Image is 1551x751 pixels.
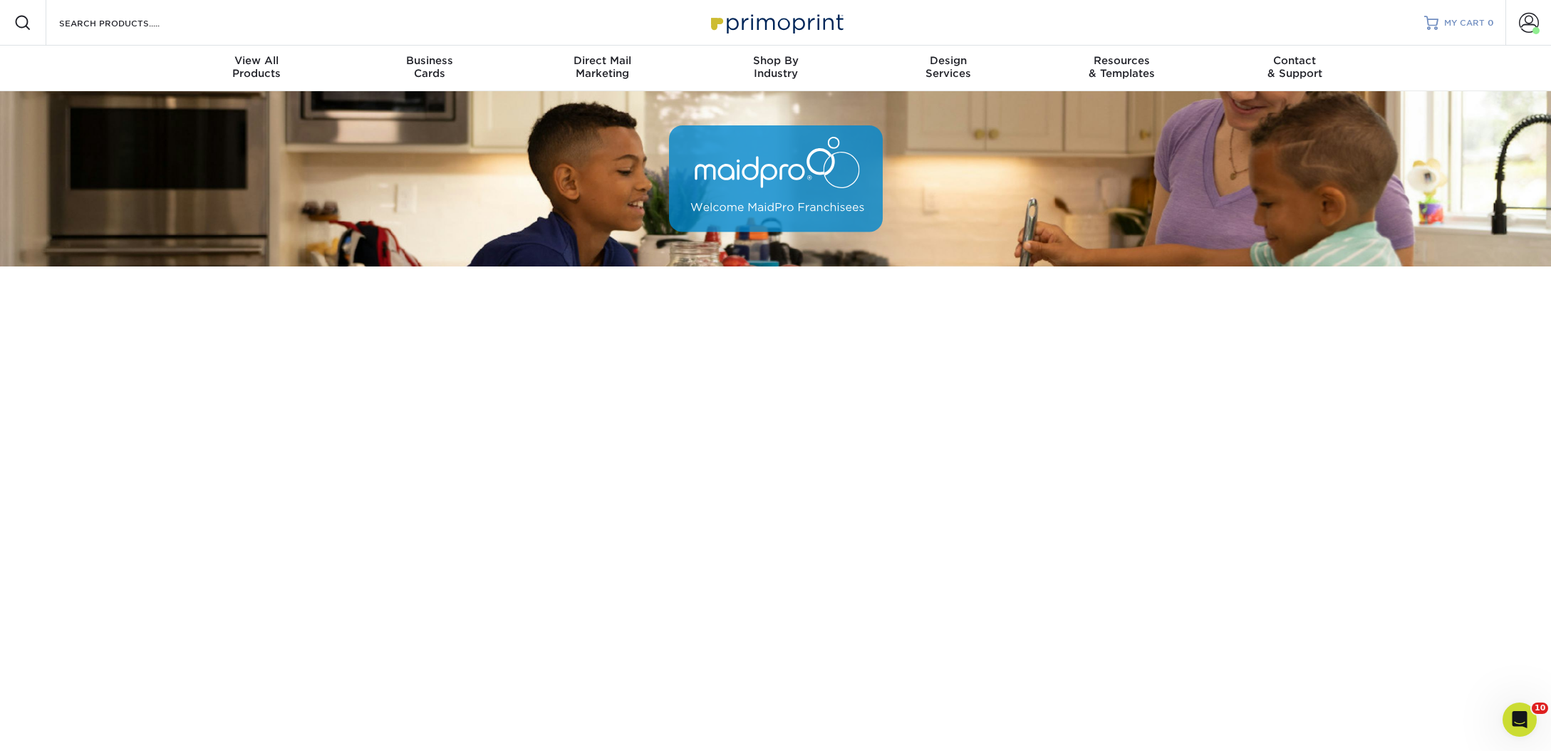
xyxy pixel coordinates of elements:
[1208,54,1381,67] span: Contact
[1532,703,1548,714] span: 10
[862,46,1035,91] a: DesignServices
[669,125,883,232] img: MaidPro
[705,7,847,38] img: Primoprint
[170,46,343,91] a: View AllProducts
[170,54,343,67] span: View All
[862,54,1035,80] div: Services
[1488,18,1494,28] span: 0
[516,54,689,80] div: Marketing
[1503,703,1537,737] iframe: Intercom live chat
[689,54,862,67] span: Shop By
[1444,17,1485,29] span: MY CART
[343,54,516,67] span: Business
[689,54,862,80] div: Industry
[1035,54,1208,80] div: & Templates
[343,46,516,91] a: BusinessCards
[343,54,516,80] div: Cards
[1035,46,1208,91] a: Resources& Templates
[862,54,1035,67] span: Design
[170,54,343,80] div: Products
[516,46,689,91] a: Direct MailMarketing
[1035,54,1208,67] span: Resources
[1208,46,1381,91] a: Contact& Support
[689,46,862,91] a: Shop ByIndustry
[516,54,689,67] span: Direct Mail
[1208,54,1381,80] div: & Support
[58,14,197,31] input: SEARCH PRODUCTS.....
